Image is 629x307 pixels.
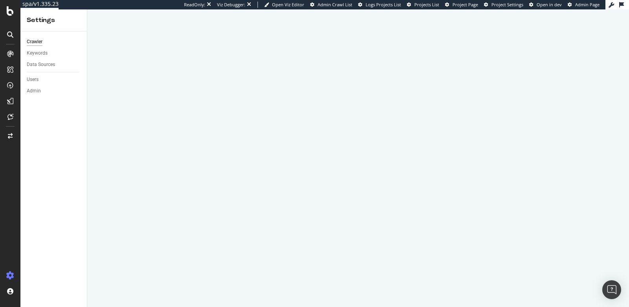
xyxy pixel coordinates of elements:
div: Users [27,75,39,84]
a: Project Settings [484,2,523,8]
div: Admin [27,87,41,95]
div: Open Intercom Messenger [602,280,621,299]
div: ReadOnly: [184,2,205,8]
a: Projects List [407,2,439,8]
a: Open Viz Editor [264,2,304,8]
a: Keywords [27,49,81,57]
span: Admin Page [575,2,600,7]
a: Logs Projects List [358,2,401,8]
a: Data Sources [27,61,81,69]
span: Logs Projects List [366,2,401,7]
a: Users [27,75,81,84]
span: Admin Crawl List [318,2,352,7]
a: Admin Crawl List [310,2,352,8]
div: Crawler [27,38,42,46]
div: Viz Debugger: [217,2,245,8]
div: Data Sources [27,61,55,69]
span: Project Settings [491,2,523,7]
a: Open in dev [529,2,562,8]
a: Admin Page [568,2,600,8]
a: Admin [27,87,81,95]
span: Open in dev [537,2,562,7]
span: Projects List [414,2,439,7]
a: Crawler [27,38,81,46]
span: Open Viz Editor [272,2,304,7]
div: Keywords [27,49,48,57]
span: Project Page [452,2,478,7]
div: Settings [27,16,81,25]
a: Project Page [445,2,478,8]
